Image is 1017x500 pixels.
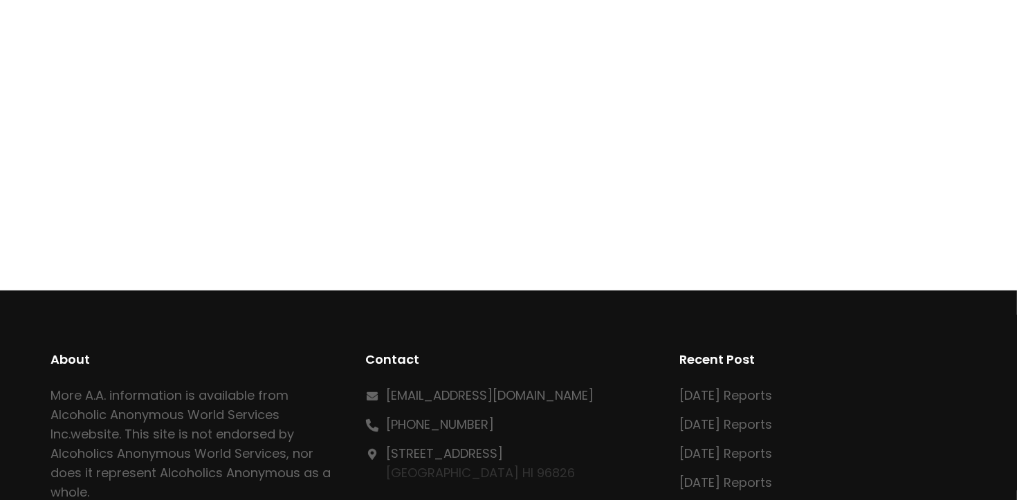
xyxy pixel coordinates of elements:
[246,19,771,203] iframe: mQbBgFHM69us
[71,425,120,443] a: website
[679,350,966,369] h2: Recent Post
[386,444,575,483] p: [GEOGRAPHIC_DATA] HI 96826
[679,445,772,462] a: [DATE] Reports
[386,387,594,404] a: [EMAIL_ADDRESS][DOMAIN_NAME]
[365,350,652,369] h2: Contact
[679,387,772,404] a: [DATE] Reports
[679,474,772,491] a: [DATE] Reports
[679,416,772,433] a: [DATE] Reports
[386,416,494,433] a: [PHONE_NUMBER]
[51,350,338,369] h2: About
[386,445,503,462] a: [STREET_ADDRESS]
